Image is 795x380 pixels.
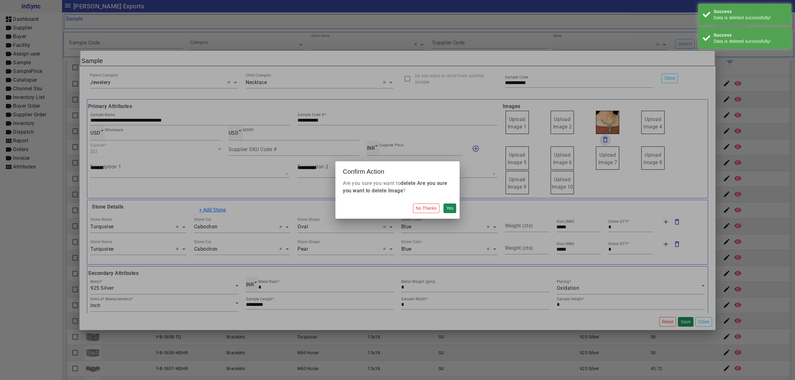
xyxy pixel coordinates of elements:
button: Yes [443,203,456,213]
div: Success [714,32,787,38]
p: Are you sure you want to ? [343,180,452,194]
h2: Confirm Action [335,161,460,177]
div: Data is deleted successfully! [714,15,787,21]
div: Success [714,8,787,15]
div: Data is deleted successfully! [714,38,787,44]
button: No Thanks [413,203,439,213]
